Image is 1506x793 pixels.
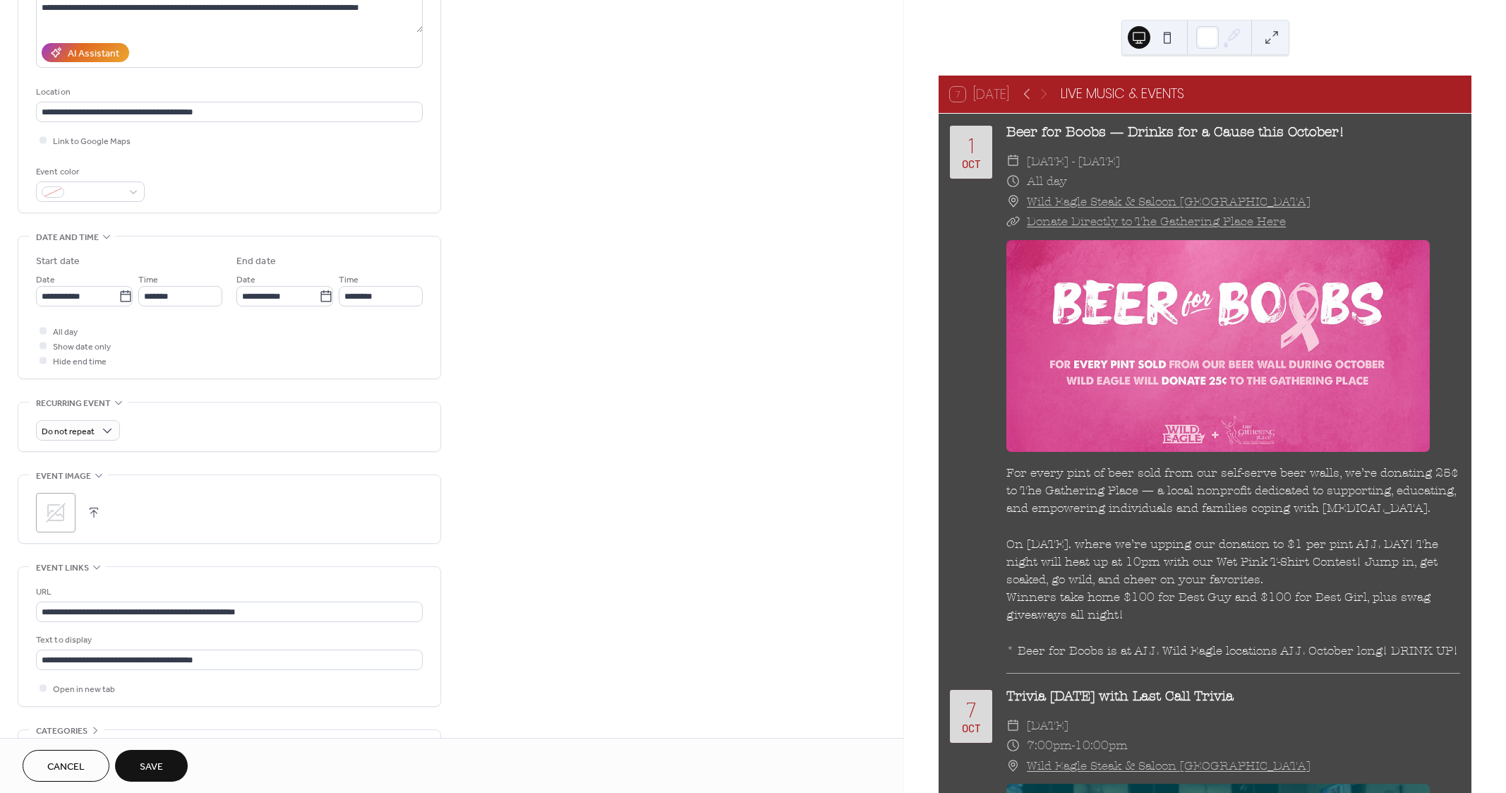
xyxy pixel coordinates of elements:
span: Link to Google Maps [53,134,131,149]
div: Trivia [DATE] with Last Call Trivia [1006,686,1460,707]
a: Wild Eagle Steak & Saloon [GEOGRAPHIC_DATA] [1027,756,1311,776]
div: Start date [36,254,80,269]
span: All day [1027,171,1067,191]
span: - [1072,735,1075,756]
a: Donate Directly to The Gathering Place Here [1027,214,1286,228]
div: 1 [968,134,975,155]
div: End date [236,254,276,269]
div: ​ [1006,171,1020,191]
span: Event image [36,469,91,484]
a: Wild Eagle Steak & Saloon [GEOGRAPHIC_DATA] [1027,191,1311,212]
span: Cancel [47,760,85,775]
span: 7:00pm [1027,735,1072,756]
span: Do not repeat [42,424,95,440]
span: Hide end time [53,354,107,369]
div: ​ [1006,211,1020,232]
div: ​ [1006,715,1020,736]
div: LIVE MUSIC & EVENTS [1061,84,1184,105]
span: Categories [36,724,88,739]
span: Show date only [53,340,111,354]
span: Open in new tab [53,682,115,697]
span: Recurring event [36,396,111,411]
button: Save [115,750,188,782]
span: Event links [36,561,89,576]
span: Save [140,760,163,775]
span: Date [236,273,255,287]
div: Text to display [36,633,420,648]
span: [DATE] - [DATE] [1027,151,1120,172]
span: All day [53,325,78,340]
div: ​ [1006,191,1020,212]
div: ••• [18,730,440,760]
div: Location [36,85,420,100]
span: 10:00pm [1075,735,1128,756]
div: URL [36,585,420,600]
div: Oct [962,159,981,169]
span: Date and time [36,230,99,245]
span: [DATE] [1027,715,1068,736]
span: Time [339,273,359,287]
div: ​ [1006,756,1020,776]
span: Time [138,273,158,287]
div: 7 [966,698,976,720]
div: Event color [36,165,142,179]
div: ​ [1006,151,1020,172]
button: Cancel [23,750,109,782]
a: Beer for Boobs — Drinks for a Cause this October! [1006,124,1344,140]
div: ​ [1006,735,1020,756]
div: For every pint of beer sold from our self-serve beer walls, we’re donating 25¢ to The Gathering P... [1006,464,1460,660]
div: AI Assistant [68,47,119,61]
div: ; [36,493,76,532]
button: AI Assistant [42,43,129,62]
span: Date [36,273,55,287]
div: Oct [962,723,981,734]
